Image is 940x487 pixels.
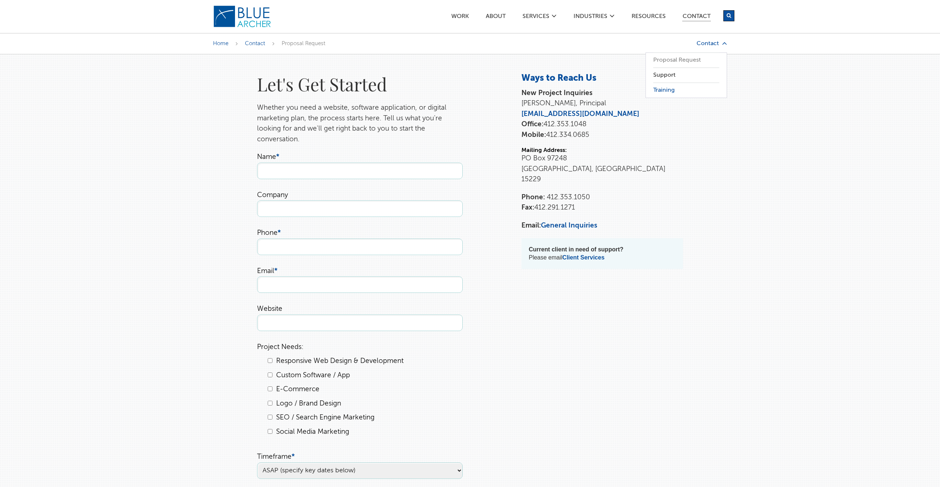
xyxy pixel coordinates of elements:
a: Support [653,68,719,83]
label: Name [257,153,279,160]
strong: New Project Inquiries [521,90,593,97]
strong: Mailing Address: [521,148,567,153]
p: 412.291.1271 [521,192,683,213]
a: [EMAIL_ADDRESS][DOMAIN_NAME] [521,110,639,117]
h3: Ways to Reach Us [521,73,683,84]
a: Training [653,83,719,98]
img: Blue Archer Logo [213,5,272,28]
strong: Current client in need of support? [529,246,623,252]
a: General Inquiries [541,222,597,229]
span: 412.353.1050 [547,194,590,201]
span: Proposal Request [282,41,325,46]
a: Contact [682,14,711,22]
a: Work [451,14,469,21]
label: Responsive Web Design & Development [276,357,404,364]
label: Phone [257,229,281,236]
p: Whether you need a website, software application, or digital marketing plan, the process starts h... [257,103,463,145]
strong: Office: [521,121,543,128]
label: Social Media Marketing [276,428,349,435]
strong: Phone: [521,194,545,201]
strong: Mobile: [521,131,546,138]
label: Custom Software / App [276,372,350,379]
a: Contact [245,41,265,46]
label: E-Commerce [276,386,319,393]
p: PO Box 97248 [GEOGRAPHIC_DATA], [GEOGRAPHIC_DATA] 15229 [521,153,683,185]
label: Project Needs: [257,344,304,350]
label: Timeframe [257,453,295,460]
p: [PERSON_NAME], Principal 412.353.1048 412.334.0685 [521,88,683,141]
label: Logo / Brand Design [276,400,341,407]
a: ABOUT [485,14,506,21]
label: Company [257,192,288,199]
a: Industries [573,14,608,21]
a: Client Services [563,254,605,261]
label: SEO / Search Engine Marketing [276,414,375,421]
a: Home [213,41,228,46]
strong: Fax: [521,204,534,211]
label: Email [257,268,278,275]
strong: Email: [521,222,541,229]
a: Resources [631,14,666,21]
a: SERVICES [522,14,550,21]
label: Website [257,305,282,312]
h1: Let's Get Started [257,73,463,95]
p: Please email [529,246,676,262]
a: Contact [654,40,727,47]
a: Proposal Request [653,53,719,68]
